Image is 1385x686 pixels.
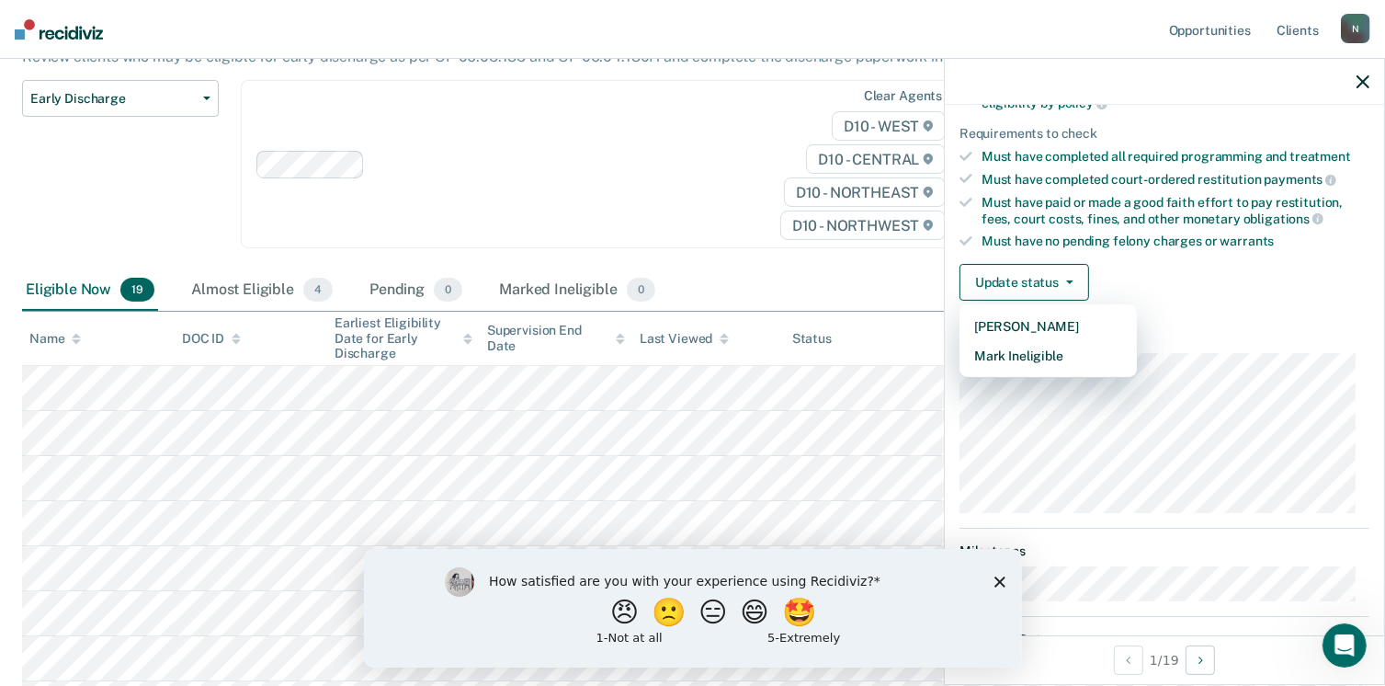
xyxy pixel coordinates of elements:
button: Update status [959,264,1089,301]
img: Recidiviz [15,19,103,40]
div: Earliest Eligibility Date for Early Discharge [335,315,472,361]
iframe: Intercom live chat [1323,623,1367,668]
span: warrants [1220,234,1275,248]
dt: Eligibility Date [959,632,1369,647]
button: Mark Ineligible [959,341,1137,371]
div: Status [792,331,832,347]
span: Early Discharge [30,91,196,107]
span: D10 - NORTHEAST [784,177,946,207]
dt: Supervision [959,330,1369,346]
span: 4 [303,278,333,302]
div: Almost Eligible [187,270,336,311]
div: Clear agents [864,88,942,104]
button: Previous Opportunity [1114,646,1143,675]
div: Must have paid or made a good faith effort to pay restitution, fees, court costs, fines, and othe... [982,195,1369,226]
div: Marked Ineligible [495,270,659,311]
span: payments [1265,172,1337,187]
div: Name [29,331,81,347]
div: Must have completed court-ordered restitution [982,171,1369,188]
span: treatment [1289,149,1351,164]
span: obligations [1243,212,1323,226]
button: [PERSON_NAME] [959,312,1137,341]
div: Pending [366,270,466,311]
div: Last Viewed [640,331,729,347]
button: Next Opportunity [1186,646,1215,675]
div: Requirements to check [959,126,1369,142]
div: DOC ID [182,331,241,347]
div: Eligible Now [22,270,158,311]
span: 19 [120,278,154,302]
span: 0 [434,278,462,302]
div: 1 / 19 [945,635,1384,684]
iframe: Survey by Kim from Recidiviz [364,549,1022,668]
div: N [1341,14,1370,43]
span: D10 - NORTHWEST [780,211,946,240]
div: Must have completed all required programming and [982,149,1369,165]
span: D10 - WEST [832,111,946,141]
div: Must have no pending felony charges or [982,234,1369,249]
span: D10 - CENTRAL [806,144,946,174]
div: Supervision End Date [487,323,625,354]
span: policy [1058,96,1107,110]
dt: Milestones [959,543,1369,559]
span: 0 [627,278,655,302]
